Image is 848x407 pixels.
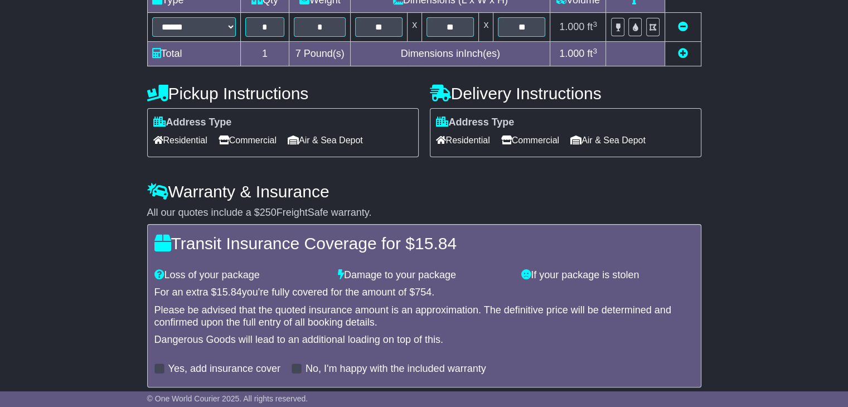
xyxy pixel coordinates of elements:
[415,287,432,298] span: 754
[678,21,688,32] a: Remove this item
[415,234,457,253] span: 15.84
[168,363,280,375] label: Yes, add insurance cover
[593,20,597,28] sup: 3
[147,207,701,219] div: All our quotes include a $ FreightSafe warranty.
[154,304,694,328] div: Please be advised that the quoted insurance amount is an approximation. The definitive price will...
[436,132,490,149] span: Residential
[149,269,332,282] div: Loss of your package
[593,47,597,55] sup: 3
[154,287,694,299] div: For an extra $ you're fully covered for the amount of $ .
[430,84,701,103] h4: Delivery Instructions
[240,42,289,66] td: 1
[147,84,419,103] h4: Pickup Instructions
[154,334,694,346] div: Dangerous Goods will lead to an additional loading on top of this.
[306,363,486,375] label: No, I'm happy with the included warranty
[559,48,584,59] span: 1.000
[219,132,277,149] span: Commercial
[479,13,493,42] td: x
[153,132,207,149] span: Residential
[154,234,694,253] h4: Transit Insurance Coverage for $
[587,21,597,32] span: ft
[587,48,597,59] span: ft
[501,132,559,149] span: Commercial
[559,21,584,32] span: 1.000
[295,48,301,59] span: 7
[436,117,515,129] label: Address Type
[516,269,699,282] div: If your package is stolen
[147,42,240,66] td: Total
[351,42,550,66] td: Dimensions in Inch(es)
[147,394,308,403] span: © One World Courier 2025. All rights reserved.
[570,132,646,149] span: Air & Sea Depot
[289,42,351,66] td: Pound(s)
[288,132,363,149] span: Air & Sea Depot
[408,13,422,42] td: x
[678,48,688,59] a: Add new item
[332,269,516,282] div: Damage to your package
[260,207,277,218] span: 250
[153,117,232,129] label: Address Type
[217,287,242,298] span: 15.84
[147,182,701,201] h4: Warranty & Insurance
